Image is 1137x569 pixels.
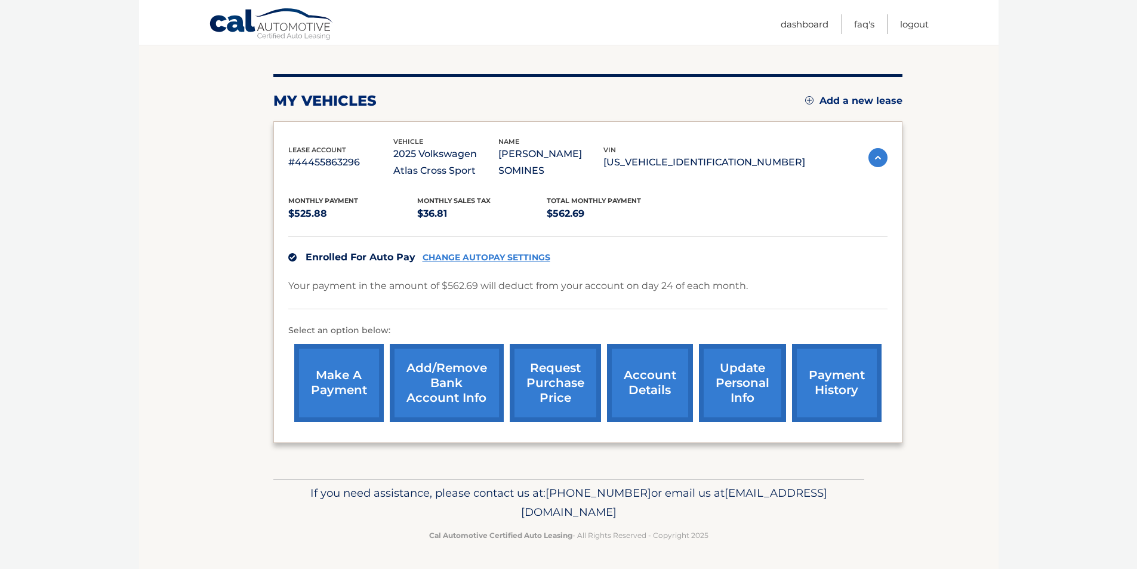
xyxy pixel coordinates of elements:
[423,253,550,263] a: CHANGE AUTOPAY SETTINGS
[288,205,418,222] p: $525.88
[393,137,423,146] span: vehicle
[281,484,856,522] p: If you need assistance, please contact us at: or email us at
[510,344,601,422] a: request purchase price
[288,196,358,205] span: Monthly Payment
[868,148,888,167] img: accordion-active.svg
[288,278,748,294] p: Your payment in the amount of $562.69 will deduct from your account on day 24 of each month.
[805,95,902,107] a: Add a new lease
[288,253,297,262] img: check.svg
[417,196,491,205] span: Monthly sales Tax
[900,14,929,34] a: Logout
[429,531,572,540] strong: Cal Automotive Certified Auto Leasing
[699,344,786,422] a: update personal info
[393,146,498,179] p: 2025 Volkswagen Atlas Cross Sport
[390,344,504,422] a: Add/Remove bank account info
[498,137,519,146] span: name
[546,486,651,500] span: [PHONE_NUMBER]
[417,205,547,222] p: $36.81
[273,92,377,110] h2: my vehicles
[547,196,641,205] span: Total Monthly Payment
[306,251,415,263] span: Enrolled For Auto Pay
[854,14,874,34] a: FAQ's
[294,344,384,422] a: make a payment
[603,146,616,154] span: vin
[805,96,814,104] img: add.svg
[547,205,676,222] p: $562.69
[607,344,693,422] a: account details
[281,529,856,542] p: - All Rights Reserved - Copyright 2025
[288,146,346,154] span: lease account
[288,324,888,338] p: Select an option below:
[781,14,828,34] a: Dashboard
[288,154,393,171] p: #44455863296
[209,8,334,42] a: Cal Automotive
[498,146,603,179] p: [PERSON_NAME] SOMINES
[603,154,805,171] p: [US_VEHICLE_IDENTIFICATION_NUMBER]
[792,344,882,422] a: payment history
